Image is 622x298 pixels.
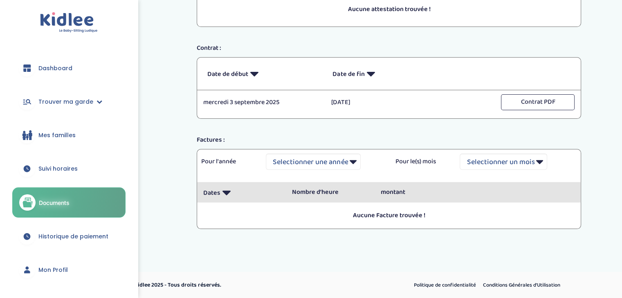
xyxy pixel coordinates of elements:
a: Trouver ma garde [12,87,126,116]
img: logo.svg [40,12,98,33]
a: Politique de confidentialité [411,280,479,291]
span: Dashboard [38,64,72,73]
div: Factures : [191,135,587,145]
a: Mes familles [12,120,126,150]
a: Suivi horaires [12,154,126,183]
p: Aucune attestation trouvée ! [207,4,570,14]
span: Historique de paiement [38,232,108,241]
span: Documents [39,198,70,207]
p: Dates [203,182,280,202]
a: Historique de paiement [12,222,126,251]
p: Pour l'année [201,157,254,167]
a: Conditions Générales d’Utilisation [480,280,563,291]
a: Contrat PDF [501,98,575,107]
span: Suivi horaires [38,165,78,173]
a: Dashboard [12,53,126,83]
p: Pour le(s) mois [395,157,447,167]
p: Date de fin [332,64,445,84]
p: Aucune Facture trouvée ! [203,211,575,220]
a: Mon Profil [12,255,126,285]
span: Mes familles [38,131,76,140]
a: Documents [12,187,126,218]
p: mercredi 3 septembre 2025 [203,98,319,107]
p: Date de début [207,64,320,84]
p: © Kidlee 2025 - Tous droits réservés. [129,281,346,289]
span: Mon Profil [38,266,68,274]
p: Nombre d’heure [292,187,368,197]
span: Trouver ma garde [38,98,93,106]
p: [DATE] [331,98,447,107]
button: Contrat PDF [501,94,575,110]
p: montant [381,187,457,197]
div: Contrat : [191,43,587,53]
